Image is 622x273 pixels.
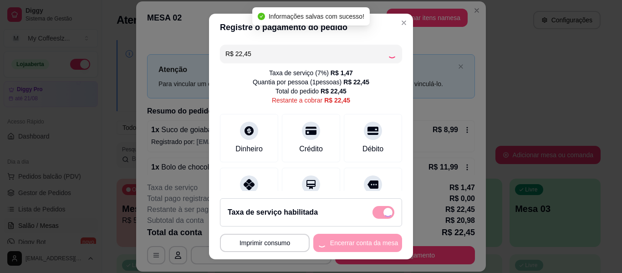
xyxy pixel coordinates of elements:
[235,144,263,155] div: Dinheiro
[209,14,413,41] header: Registre o pagamento do pedido
[228,207,318,218] h2: Taxa de serviço habilitada
[299,144,323,155] div: Crédito
[225,45,387,63] input: Ex.: hambúrguer de cordeiro
[269,68,353,77] div: Taxa de serviço ( 7 %)
[331,68,353,77] div: R$ 1,47
[362,144,383,155] div: Débito
[269,13,364,20] span: Informações salvas com sucesso!
[272,96,350,105] div: Restante a cobrar
[387,49,397,58] div: Loading
[321,87,347,96] div: R$ 22,45
[275,87,347,96] div: Total do pedido
[343,77,369,87] div: R$ 22,45
[324,96,350,105] div: R$ 22,45
[258,13,265,20] span: check-circle
[220,234,310,252] button: Imprimir consumo
[253,77,369,87] div: Quantia por pessoa ( 1 pessoas)
[397,15,411,30] button: Close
